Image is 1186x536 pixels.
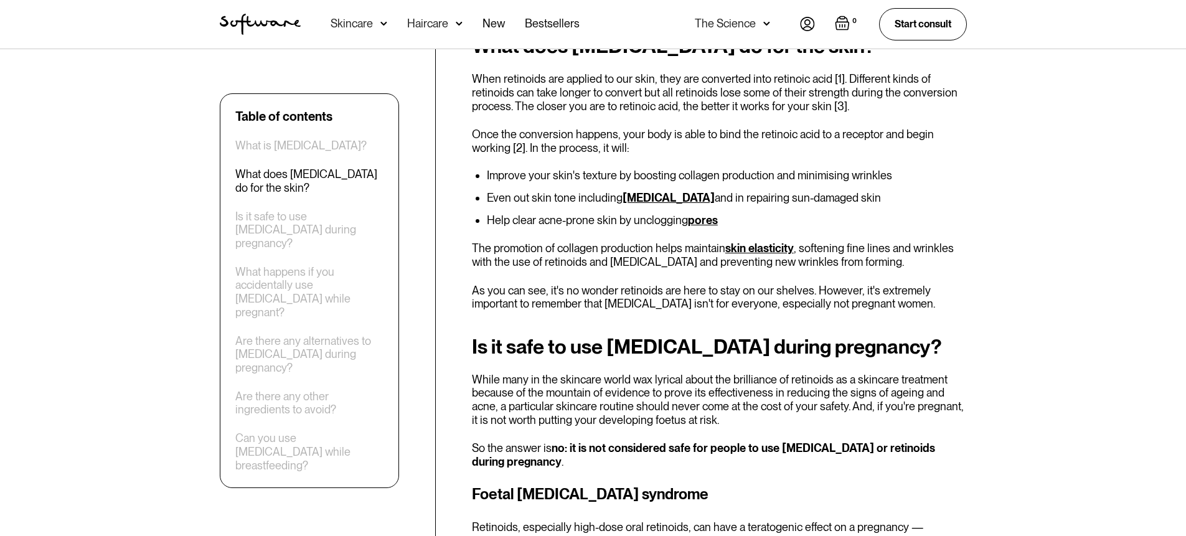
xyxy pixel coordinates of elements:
a: What does [MEDICAL_DATA] do for the skin? [235,167,384,194]
a: home [220,14,301,35]
strong: no: it is not considered safe for people to use [MEDICAL_DATA] or retinoids during pregnancy [472,441,935,468]
a: What is [MEDICAL_DATA]? [235,139,367,153]
div: Haircare [407,17,448,30]
h2: Is it safe to use [MEDICAL_DATA] during pregnancy? [472,336,967,358]
img: Software Logo [220,14,301,35]
div: Table of contents [235,109,332,124]
a: What happens if you accidentally use [MEDICAL_DATA] while pregnant? [235,265,384,319]
p: So the answer is . [472,441,967,468]
li: Even out skin tone including and in repairing sun-damaged skin [487,192,967,204]
p: While many in the skincare world wax lyrical about the brilliance of retinoids as a skincare trea... [472,373,967,426]
img: arrow down [456,17,463,30]
a: Are there any alternatives to [MEDICAL_DATA] during pregnancy? [235,334,384,375]
a: Is it safe to use [MEDICAL_DATA] during pregnancy? [235,210,384,250]
div: 0 [850,16,859,27]
a: Are there any other ingredients to avoid? [235,390,384,416]
a: Open empty cart [835,16,859,33]
a: Start consult [879,8,967,40]
img: arrow down [380,17,387,30]
div: The Science [695,17,756,30]
p: The promotion of collagen production helps maintain , softening fine lines and wrinkles with the ... [472,242,967,268]
p: Once the conversion happens, your body is able to bind the retinoic acid to a receptor and begin ... [472,128,967,154]
img: arrow down [763,17,770,30]
h2: What does [MEDICAL_DATA] do for the skin? [472,35,967,57]
a: pores [688,214,718,227]
a: Can you use [MEDICAL_DATA] while breastfeeding? [235,431,384,472]
div: Skincare [331,17,373,30]
h3: Foetal [MEDICAL_DATA] syndrome [472,483,967,505]
li: Help clear acne-prone skin by unclogging [487,214,967,227]
p: As you can see, it's no wonder retinoids are here to stay on our shelves. However, it's extremely... [472,284,967,311]
a: [MEDICAL_DATA] [623,191,715,204]
p: When retinoids are applied to our skin, they are converted into retinoic acid [1]. Different kind... [472,72,967,113]
li: Improve your skin's texture by boosting collagen production and minimising wrinkles [487,169,967,182]
a: skin elasticity [725,242,794,255]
